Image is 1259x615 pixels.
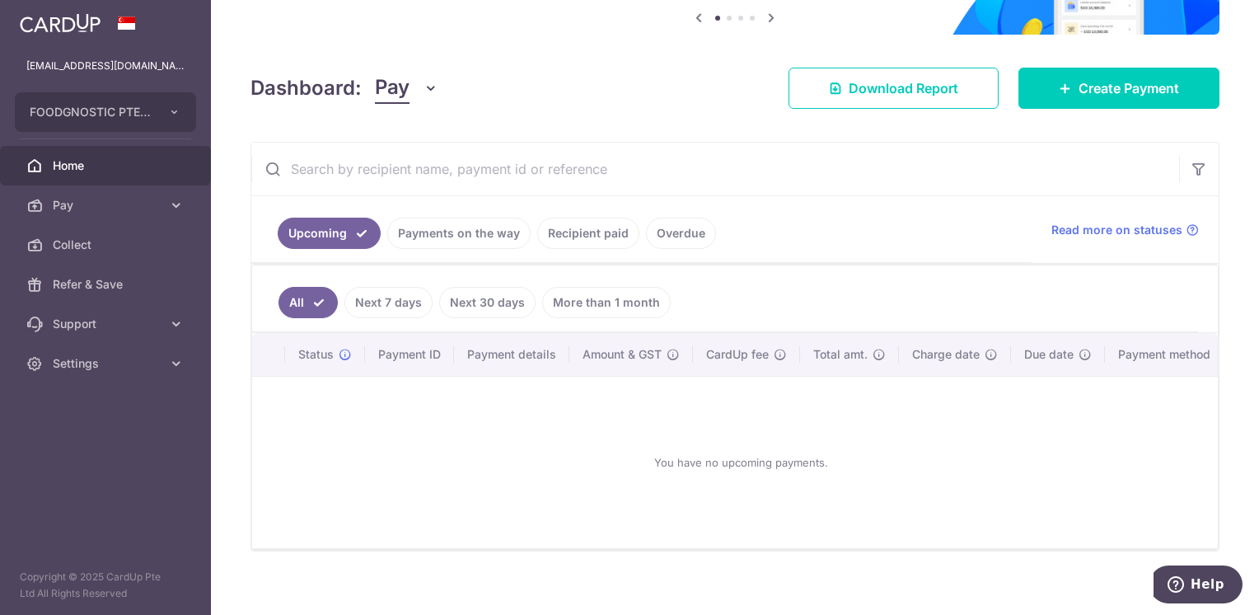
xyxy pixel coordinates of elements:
[583,346,662,363] span: Amount & GST
[454,333,569,376] th: Payment details
[1154,566,1243,607] iframe: Opens a widget where you can find more information
[26,58,185,74] p: [EMAIL_ADDRESS][DOMAIN_NAME]
[1051,222,1182,238] span: Read more on statuses
[15,92,196,132] button: FOODGNOSTIC PTE. LTD.
[1018,68,1219,109] a: Create Payment
[537,218,639,249] a: Recipient paid
[789,68,999,109] a: Download Report
[53,237,161,253] span: Collect
[278,218,381,249] a: Upcoming
[251,143,1179,195] input: Search by recipient name, payment id or reference
[1051,222,1199,238] a: Read more on statuses
[1079,78,1179,98] span: Create Payment
[30,104,152,120] span: FOODGNOSTIC PTE. LTD.
[813,346,868,363] span: Total amt.
[53,157,161,174] span: Home
[250,73,362,103] h4: Dashboard:
[912,346,980,363] span: Charge date
[53,197,161,214] span: Pay
[53,355,161,372] span: Settings
[272,390,1210,535] div: You have no upcoming payments.
[387,218,531,249] a: Payments on the way
[439,287,536,318] a: Next 30 days
[646,218,716,249] a: Overdue
[278,287,338,318] a: All
[1024,346,1074,363] span: Due date
[849,78,958,98] span: Download Report
[53,276,161,293] span: Refer & Save
[298,346,334,363] span: Status
[1105,333,1230,376] th: Payment method
[706,346,769,363] span: CardUp fee
[365,333,454,376] th: Payment ID
[344,287,433,318] a: Next 7 days
[542,287,671,318] a: More than 1 month
[375,73,410,104] span: Pay
[20,13,101,33] img: CardUp
[375,73,438,104] button: Pay
[53,316,161,332] span: Support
